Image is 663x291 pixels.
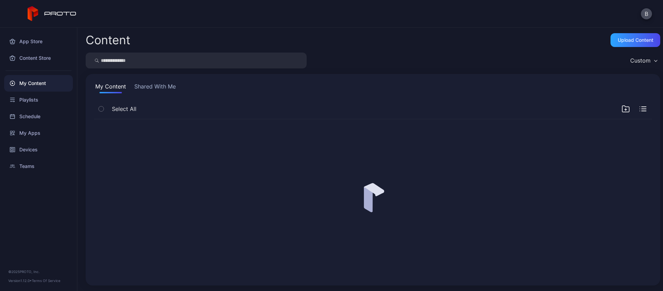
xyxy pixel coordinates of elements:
a: Playlists [4,92,73,108]
button: Shared With Me [133,82,177,93]
div: Content [86,34,130,46]
button: B [641,8,652,19]
a: App Store [4,33,73,50]
a: My Apps [4,125,73,141]
button: Custom [627,53,660,68]
a: Schedule [4,108,73,125]
a: My Content [4,75,73,92]
a: Devices [4,141,73,158]
a: Teams [4,158,73,175]
div: © 2025 PROTO, Inc. [8,269,69,274]
div: Custom [630,57,651,64]
a: Terms Of Service [32,279,60,283]
span: Version 1.12.0 • [8,279,32,283]
button: Upload Content [611,33,660,47]
div: Upload Content [618,37,653,43]
button: My Content [94,82,127,93]
span: Select All [112,105,136,113]
a: Content Store [4,50,73,66]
